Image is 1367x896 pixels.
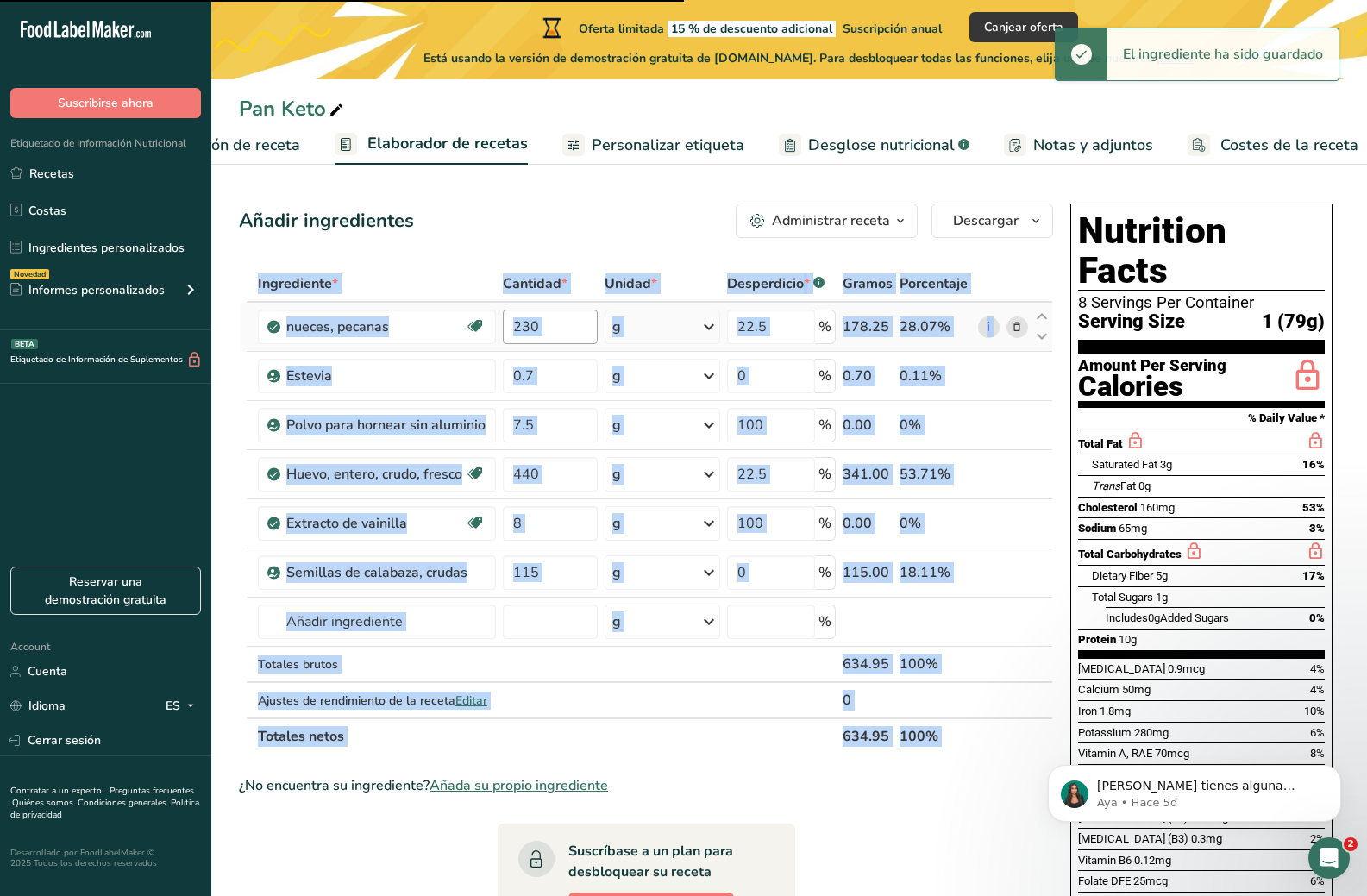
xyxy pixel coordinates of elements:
div: 18.11% [900,562,971,583]
div: Oferta limitada [539,17,942,38]
span: Canjear oferta [984,18,1063,36]
span: Total Carbohydrates [1078,548,1182,561]
span: 0% [1309,611,1325,624]
span: Está usando la versión de demostración gratuita de [DOMAIN_NAME]. Para desbloquear todas las func... [423,49,1194,67]
span: Iron [1078,705,1097,717]
span: Elaborador de recetas [367,132,528,155]
iframe: Intercom live chat [1308,837,1350,879]
span: Serving Size [1078,311,1185,333]
div: Pan Keto [239,93,347,124]
div: g [612,562,621,583]
a: Elaborador de recetas [335,124,528,166]
div: Novedad [10,269,49,279]
span: 17% [1302,569,1325,582]
span: 6% [1310,726,1325,739]
button: Administrar receta [736,204,918,238]
span: 25mcg [1133,874,1168,887]
span: Gramos [843,273,893,294]
div: El ingrediente ha sido guardado [1107,28,1339,80]
span: 50mg [1122,683,1151,696]
div: Desperdicio [727,273,825,294]
span: 0g [1148,611,1160,624]
section: % Daily Value * [1078,408,1325,429]
input: Añadir ingrediente [258,605,496,639]
div: 28.07% [900,316,971,337]
div: 0.11% [900,366,971,386]
span: Vitamin B6 [1078,854,1132,867]
span: 160mg [1140,501,1175,514]
div: Administrar receta [772,210,890,231]
div: Informes personalizados [10,281,165,299]
span: 10% [1304,705,1325,717]
span: Personalizar etiqueta [592,134,744,157]
button: Descargar [931,204,1053,238]
div: g [612,513,621,534]
span: Desglose nutricional [808,134,955,157]
span: Potassium [1078,726,1132,739]
div: 178.25 [843,316,893,337]
span: 53% [1302,501,1325,514]
i: Trans [1092,479,1120,492]
span: 1g [1156,591,1168,604]
span: 16% [1302,458,1325,471]
button: Canjear oferta [969,12,1078,42]
th: 634.95 [839,717,896,754]
div: 0 [843,690,893,711]
span: Costes de la receta [1220,134,1358,157]
div: 53.71% [900,464,971,485]
div: g [612,611,621,632]
div: 0% [900,513,971,534]
span: 10g [1119,633,1137,646]
span: 2 [1344,837,1358,851]
div: g [612,366,621,386]
span: 280mg [1134,726,1169,739]
div: Calories [1078,374,1226,399]
span: 0.9mcg [1168,662,1205,675]
span: 4% [1310,662,1325,675]
div: Suscríbase a un plan para desbloquear su receta [568,841,761,882]
a: i [978,316,1000,338]
div: nueces, pecanas [286,316,465,337]
span: 3g [1160,458,1172,471]
span: 0.12mg [1134,854,1171,867]
span: [MEDICAL_DATA] [1078,662,1165,675]
a: Personalizar etiqueta [562,126,744,165]
div: Amount Per Serving [1078,358,1226,374]
div: 0.70 [843,366,893,386]
div: ES [166,696,201,717]
button: Suscribirse ahora [10,88,201,118]
span: 1.8mg [1100,705,1131,717]
span: 5g [1156,569,1168,582]
h1: Nutrition Facts [1078,211,1325,291]
span: Total Sugars [1092,591,1153,604]
span: Ingrediente [258,273,338,294]
span: Configuración de receta [133,134,300,157]
a: Idioma [10,691,66,721]
span: 65mg [1119,522,1147,535]
div: ¿No encuentra su ingrediente? [239,775,1053,796]
div: 100% [900,654,971,674]
span: Includes Added Sugars [1106,611,1229,624]
span: Sodium [1078,522,1116,535]
span: Folate DFE [1078,874,1131,887]
span: Cantidad [503,273,567,294]
div: g [612,316,621,337]
div: Totales brutos [258,655,496,674]
div: 0% [900,415,971,435]
iframe: Intercom notifications mensaje [1022,729,1367,849]
a: Quiénes somos . [12,797,78,809]
span: Protein [1078,633,1116,646]
div: 8 Servings Per Container [1078,294,1325,311]
span: Dietary Fiber [1092,569,1153,582]
span: 6% [1310,874,1325,887]
a: Reservar una demostración gratuita [10,567,201,615]
span: Cholesterol [1078,501,1138,514]
a: Política de privacidad [10,797,199,821]
div: Añadir ingredientes [239,207,414,235]
a: Notas y adjuntos [1004,126,1153,165]
span: Total Fat [1078,437,1123,450]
